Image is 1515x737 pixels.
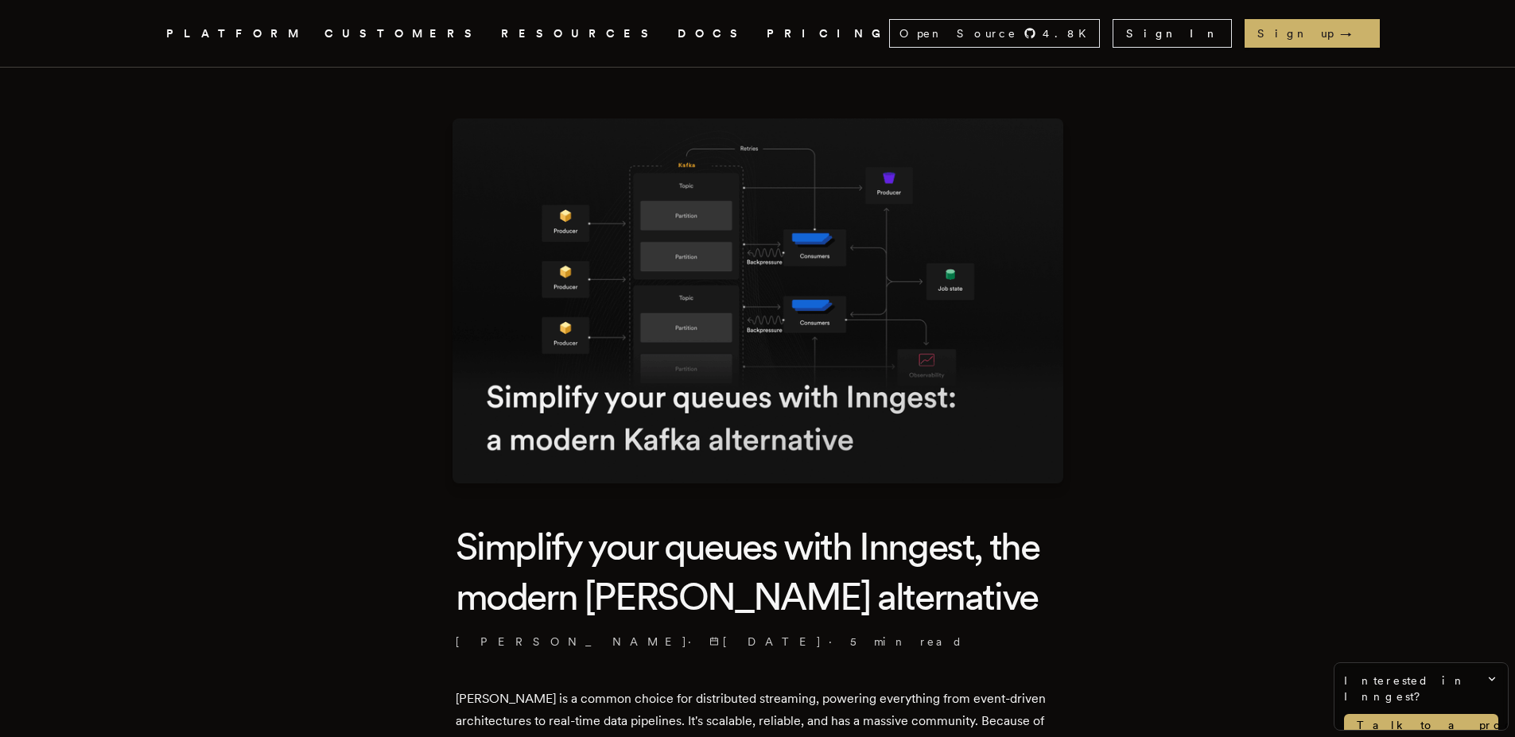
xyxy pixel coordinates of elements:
[1344,673,1498,704] span: Interested in Inngest?
[1344,714,1498,736] a: Talk to a product expert
[1245,19,1380,48] a: Sign up
[850,634,963,650] span: 5 min read
[324,24,482,44] a: CUSTOMERS
[709,634,822,650] span: [DATE]
[456,634,1060,650] p: [PERSON_NAME] · ·
[1113,19,1232,48] a: Sign In
[899,25,1017,41] span: Open Source
[456,522,1060,621] h1: Simplify your queues with Inngest, the modern [PERSON_NAME] alternative
[767,24,889,44] a: PRICING
[166,24,305,44] button: PLATFORM
[678,24,748,44] a: DOCS
[501,24,658,44] button: RESOURCES
[1340,25,1367,41] span: →
[453,118,1063,483] img: Featured image for Simplify your queues with Inngest, the modern Kafka alternative blog post
[1043,25,1096,41] span: 4.8 K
